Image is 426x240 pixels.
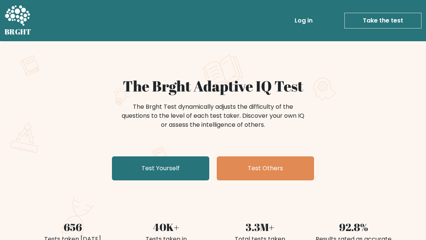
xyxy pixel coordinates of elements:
[30,219,115,235] div: 656
[119,102,307,129] div: The Brght Test dynamically adjusts the difficulty of the questions to the level of each test take...
[4,27,31,36] h5: BRGHT
[112,156,209,180] a: Test Yourself
[217,219,302,235] div: 3.3M+
[124,219,209,235] div: 40K+
[344,13,422,28] a: Take the test
[4,3,31,38] a: BRGHT
[311,219,396,235] div: 92.8%
[292,13,316,28] a: Log in
[217,156,314,180] a: Test Others
[30,77,396,95] h1: The Brght Adaptive IQ Test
